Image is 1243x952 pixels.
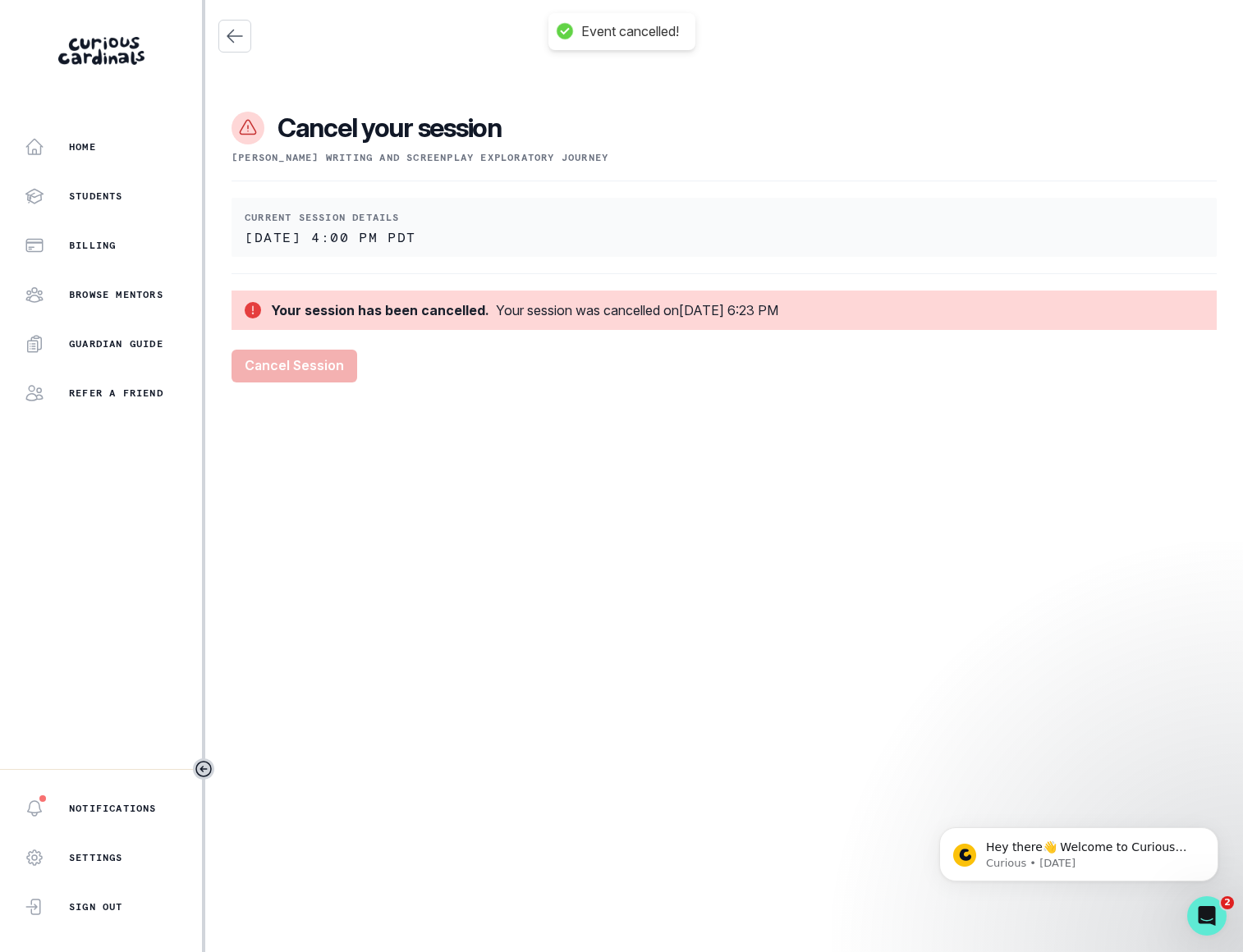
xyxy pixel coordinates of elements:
p: Settings [69,851,123,864]
div: Event cancelled! [581,23,679,40]
span: 2 [1221,896,1234,909]
p: [PERSON_NAME] Writing and Screenplay Exploratory Journey [232,151,1217,164]
p: Current session details [245,211,1204,224]
p: [DATE] 4:00 PM PDT [245,231,1204,244]
p: Students [69,190,123,203]
iframe: Intercom live chat [1187,896,1227,936]
p: Refer a friend [69,387,163,400]
img: Curious Cardinals Logo [58,37,144,65]
p: Sign Out [69,900,123,913]
p: Browse Mentors [69,288,163,301]
iframe: Intercom notifications message [915,793,1243,908]
button: Cancel Session [232,350,357,382]
button: Toggle sidebar [193,758,214,780]
p: Notifications [69,802,157,815]
p: Guardian Guide [69,337,163,350]
button: Close [218,20,251,53]
div: Your session has been cancelled. [271,300,489,320]
p: Home [69,140,96,153]
p: Billing [69,239,116,252]
a: Close [218,26,251,43]
span: Cancel your session [277,112,502,144]
div: Your session was cancelled on [DATE] 6:23 PM [496,300,778,320]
